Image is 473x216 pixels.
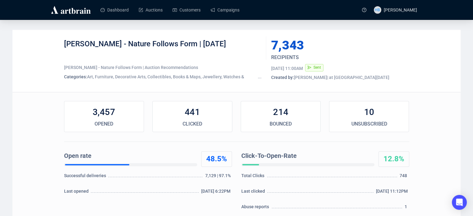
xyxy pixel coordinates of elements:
[241,188,267,197] div: Last clicked
[241,172,266,182] div: Total Clicks
[405,204,409,213] div: 1
[452,195,467,210] div: Open Intercom Messenger
[202,154,232,164] div: 48.5%
[329,106,409,118] div: 10
[64,39,262,58] div: [PERSON_NAME] - Nature Follows Form | [DATE]
[241,120,320,128] div: BOUNCED
[271,65,303,71] div: [DATE] 11:00AM
[241,106,320,118] div: 214
[400,172,409,182] div: 748
[153,120,232,128] div: CLICKED
[375,7,380,13] span: HB
[329,120,409,128] div: UNSUBSCRIBED
[379,154,409,164] div: 12.8%
[64,188,90,197] div: Last opened
[308,66,311,69] span: send
[153,106,232,118] div: 441
[271,74,409,80] div: [PERSON_NAME] | at [GEOGRAPHIC_DATA][DATE]
[376,188,409,197] div: [DATE] 11:12PM
[64,120,144,128] div: OPENED
[100,2,129,18] a: Dashboard
[271,75,294,80] span: Created by:
[64,172,107,182] div: Successful deliveries
[205,172,232,182] div: 7,129 | 97.1%
[313,65,321,70] span: Sent
[271,39,380,52] div: 7,343
[384,7,417,12] span: [PERSON_NAME]
[211,2,239,18] a: Campaigns
[201,188,232,197] div: [DATE] 6:22PM
[64,74,262,80] div: Art, Furniture, Decorative Arts, Collectibles, Books & Maps, Jewellery, Watches & Designer
[64,74,87,79] span: Categories:
[362,8,366,12] span: question-circle
[64,106,144,118] div: 3,457
[139,2,163,18] a: Auctions
[64,151,195,161] div: Open rate
[50,5,92,15] img: logo
[241,204,271,213] div: Abuse reports
[64,64,262,71] div: [PERSON_NAME] - Nature Follows Form | Auction Recommendations
[241,151,372,161] div: Click-To-Open-Rate
[271,54,386,61] div: RECIPIENTS
[173,2,201,18] a: Customers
